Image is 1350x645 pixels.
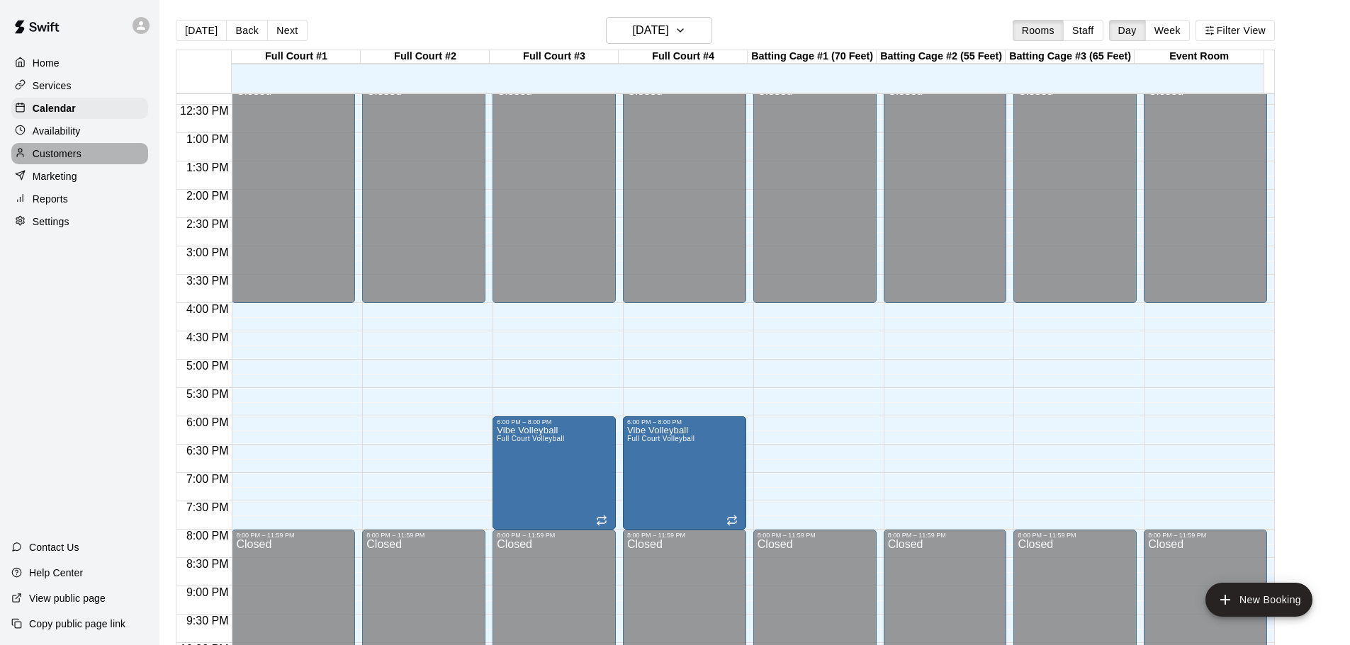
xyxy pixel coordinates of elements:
span: 6:30 PM [183,445,232,457]
span: 4:30 PM [183,331,232,343]
div: Full Court #4 [619,50,748,64]
div: 12:00 PM – 4:00 PM: Closed [1144,76,1267,303]
p: Reports [33,192,68,206]
a: Availability [11,120,148,142]
span: 3:00 PM [183,246,232,258]
div: 8:00 PM – 11:59 PM [236,532,351,539]
p: Customers [33,147,81,161]
p: View public page [29,591,106,605]
div: 8:00 PM – 11:59 PM [1018,532,1132,539]
button: Filter View [1196,20,1275,41]
span: 7:30 PM [183,501,232,513]
span: 8:30 PM [183,558,232,570]
button: Week [1145,20,1190,41]
div: 8:00 PM – 11:59 PM [888,532,1003,539]
span: 12:30 PM [176,105,232,117]
span: 4:00 PM [183,303,232,315]
span: 6:00 PM [183,416,232,428]
div: 12:00 PM – 4:00 PM: Closed [884,76,1007,303]
div: Full Court #3 [490,50,619,64]
button: Back [226,20,268,41]
div: 6:00 PM – 8:00 PM: Vibe Volleyball [623,416,746,530]
div: Closed [1148,86,1263,308]
div: Closed [1018,86,1132,308]
button: Day [1109,20,1146,41]
button: Next [267,20,307,41]
span: 1:00 PM [183,133,232,145]
p: Calendar [33,101,76,115]
div: Closed [497,86,612,308]
div: Batting Cage #2 (55 Feet) [877,50,1006,64]
span: Recurring event [726,515,738,526]
span: 7:00 PM [183,473,232,485]
div: Closed [366,86,481,308]
p: Help Center [29,566,83,580]
span: 2:00 PM [183,190,232,202]
span: Full Court Volleyball [497,435,564,443]
span: 5:00 PM [183,360,232,372]
a: Reports [11,188,148,210]
div: 8:00 PM – 11:59 PM [627,532,742,539]
div: 8:00 PM – 11:59 PM [758,532,872,539]
div: Batting Cage #3 (65 Feet) [1006,50,1135,64]
span: 8:00 PM [183,530,232,542]
p: Availability [33,124,81,138]
button: Staff [1063,20,1103,41]
div: Full Court #2 [361,50,490,64]
div: Closed [758,86,872,308]
div: 12:00 PM – 4:00 PM: Closed [1013,76,1137,303]
div: 12:00 PM – 4:00 PM: Closed [623,76,746,303]
a: Settings [11,211,148,232]
a: Marketing [11,166,148,187]
p: Marketing [33,169,77,183]
div: 8:00 PM – 11:59 PM [497,532,612,539]
button: add [1205,583,1312,617]
div: Closed [888,86,1003,308]
span: 1:30 PM [183,161,232,173]
span: 9:30 PM [183,615,232,627]
div: Event Room [1135,50,1264,64]
p: Services [33,79,72,93]
a: Home [11,52,148,74]
div: 8:00 PM – 11:59 PM [366,532,481,539]
div: 6:00 PM – 8:00 PM: Vibe Volleyball [493,416,616,530]
div: 6:00 PM – 8:00 PM [497,418,612,426]
div: 12:00 PM – 4:00 PM: Closed [493,76,616,303]
div: 12:00 PM – 4:00 PM: Closed [753,76,877,303]
div: Full Court #1 [232,50,361,64]
div: Closed [236,86,351,308]
h6: [DATE] [633,21,669,40]
span: 9:00 PM [183,586,232,598]
div: Batting Cage #1 (70 Feet) [748,50,877,64]
span: Recurring event [596,515,607,526]
button: [DATE] [606,17,712,44]
span: Full Court Volleyball [627,435,694,443]
span: 2:30 PM [183,218,232,230]
button: Rooms [1013,20,1064,41]
div: Closed [627,86,742,308]
button: [DATE] [176,20,227,41]
p: Contact Us [29,540,79,554]
a: Customers [11,143,148,164]
div: 12:00 PM – 4:00 PM: Closed [362,76,485,303]
a: Calendar [11,98,148,119]
p: Settings [33,215,69,229]
p: Copy public page link [29,617,125,631]
div: 8:00 PM – 11:59 PM [1148,532,1263,539]
div: 12:00 PM – 4:00 PM: Closed [232,76,355,303]
span: 5:30 PM [183,388,232,400]
a: Services [11,75,148,96]
p: Home [33,56,60,70]
div: 6:00 PM – 8:00 PM [627,418,742,426]
span: 3:30 PM [183,275,232,287]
